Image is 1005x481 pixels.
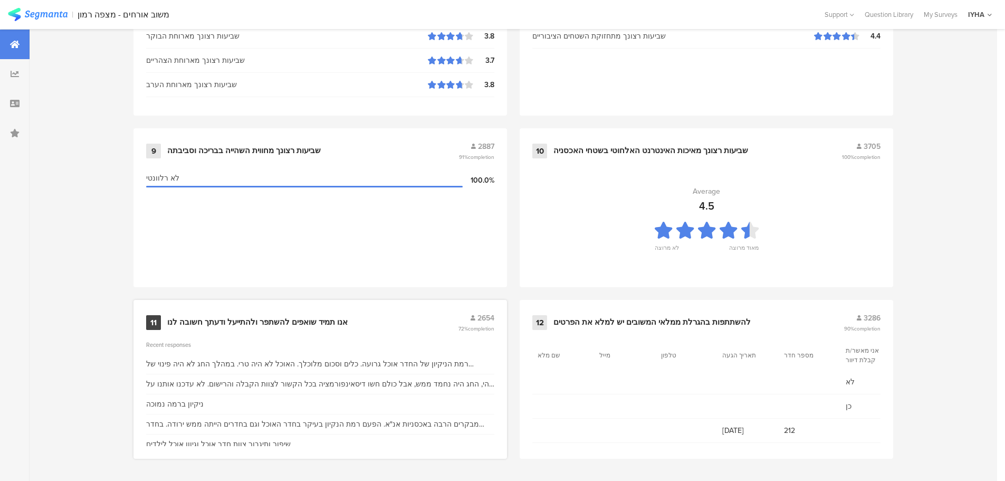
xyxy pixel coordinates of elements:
section: תאריך הגעה [722,351,770,360]
div: שביעות רצונך מאיכות האינטרנט האלחוטי בשטחי האכסניה [553,146,748,156]
div: מבקרים הרבה באכסניות אנ"א. הפעם רמת הנקיון בעיקר בחדר האוכל וגם בחדרים הייתה ממש ירודה. בחדר האוכ... [146,419,494,430]
div: שביעות רצונך מארוחת הבוקר [146,31,428,42]
div: 4.4 [859,31,880,42]
div: שיפור ותיגבור צוות חדר אוכל וגיוון אוכל לילדים [146,439,291,450]
img: segmanta logo [8,8,68,21]
span: completion [854,325,880,333]
div: 11 [146,315,161,330]
section: מייל [599,351,647,360]
span: 2887 [478,141,494,152]
div: משוב אורחים - מצפה רמון [78,10,169,20]
div: 4.5 [699,198,714,214]
div: רמת הניקיון של החדר אוכל גרועה. כלים וסכום מלוכלך. האוכל לא היה טרי. במהלך החג לא היה פינוי של [P... [146,359,494,370]
div: 10 [532,144,547,158]
span: לא רלוונטי [146,173,179,184]
div: שביעות רצונך מארוחת הערב [146,79,428,90]
a: Question Library [859,10,918,20]
span: 90% [844,325,880,333]
section: טלפון [661,351,709,360]
div: הי, החג היה נחמד ממש, אבל כולם חשו דיסאינפורמציה בכל הקשור לצוות הקבלה והרישום. לא עדכנו אותנו על... [146,379,494,390]
div: Recent responses [146,341,494,349]
div: 3.7 [473,55,494,66]
div: 3.8 [473,79,494,90]
div: 9 [146,144,161,158]
span: 91% [459,153,494,161]
div: Average [693,186,720,197]
span: 72% [458,325,494,333]
div: מאוד מרוצה [729,243,759,258]
section: מספר חדר [784,351,831,360]
div: להשתתפות בהגרלת ממלאי המשובים יש למלא את הפרטים [553,317,751,328]
span: 100% [842,153,880,161]
span: 3705 [864,141,880,152]
section: שם מלא [538,351,585,360]
span: completion [468,153,494,161]
span: 3286 [864,313,880,324]
section: אני מאשר/ת קבלת דיוור [846,346,893,365]
div: | [72,8,73,21]
div: Support [825,6,854,23]
div: ניקיון ברמה נמוכה [146,399,204,410]
div: 12 [532,315,547,330]
div: 100.0% [463,175,494,186]
div: אנו תמיד שואפים להשתפר ולהתייעל ודעתך חשובה לנו [167,317,348,328]
span: לא [846,376,897,388]
span: [DATE] [722,425,773,436]
span: 212 [784,425,835,436]
span: כן [846,401,897,412]
span: completion [854,153,880,161]
span: 2654 [477,313,494,324]
div: לא מרוצה [655,243,679,258]
div: שביעות רצונך מתחזוקת השטחים הציבוריים [532,31,814,42]
div: שביעות רצונך מחווית השהייה בבריכה וסביבתה [167,146,321,156]
div: שביעות רצונך מארוחת הצהריים [146,55,428,66]
a: My Surveys [918,10,963,20]
div: 3.8 [473,31,494,42]
span: completion [468,325,494,333]
div: IYHA [968,10,984,20]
